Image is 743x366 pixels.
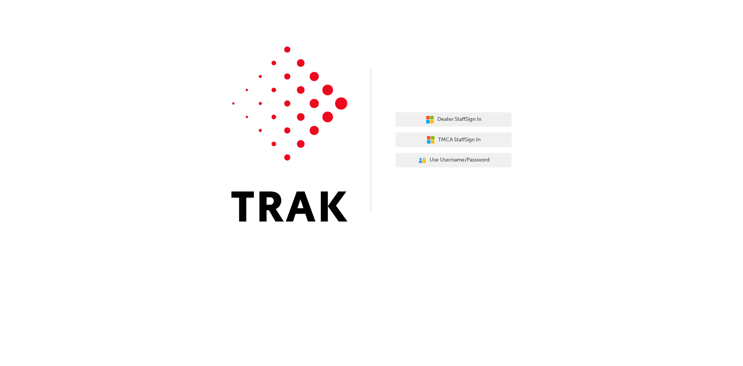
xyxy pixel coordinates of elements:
span: Use Username/Password [430,156,490,165]
button: Dealer StaffSign In [395,112,512,127]
span: TMCA Staff Sign In [438,136,481,144]
button: Use Username/Password [395,153,512,168]
img: Trak [231,46,348,222]
button: TMCA StaffSign In [395,132,512,147]
span: Dealer Staff Sign In [437,115,481,124]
